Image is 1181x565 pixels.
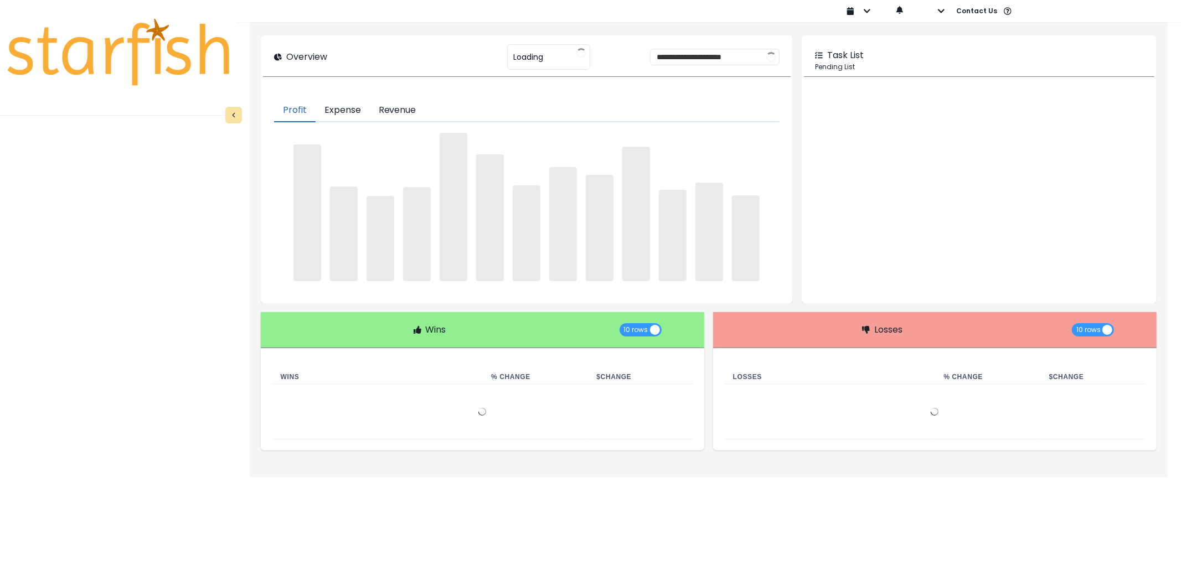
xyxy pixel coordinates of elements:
[586,175,613,281] span: ‌
[1040,370,1146,384] th: $ Change
[827,49,864,62] p: Task List
[272,370,483,384] th: Wins
[935,370,1040,384] th: % Change
[482,370,587,384] th: % Change
[274,99,316,122] button: Profit
[426,323,446,336] p: Wins
[588,370,693,384] th: $ Change
[286,50,327,64] p: Overview
[316,99,370,122] button: Expense
[403,187,431,281] span: ‌
[513,45,543,69] span: Loading
[732,195,760,281] span: ‌
[513,185,540,281] span: ‌
[624,323,648,336] span: 10 rows
[1076,323,1101,336] span: 10 rows
[476,154,504,281] span: ‌
[815,62,1143,72] p: Pending List
[695,183,723,281] span: ‌
[659,190,687,281] span: ‌
[549,167,577,281] span: ‌
[367,196,394,281] span: ‌
[330,186,358,281] span: ‌
[370,99,425,122] button: Revenue
[724,370,935,384] th: Losses
[622,147,650,281] span: ‌
[293,144,321,282] span: ‌
[874,323,902,336] p: Losses
[440,133,467,281] span: ‌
